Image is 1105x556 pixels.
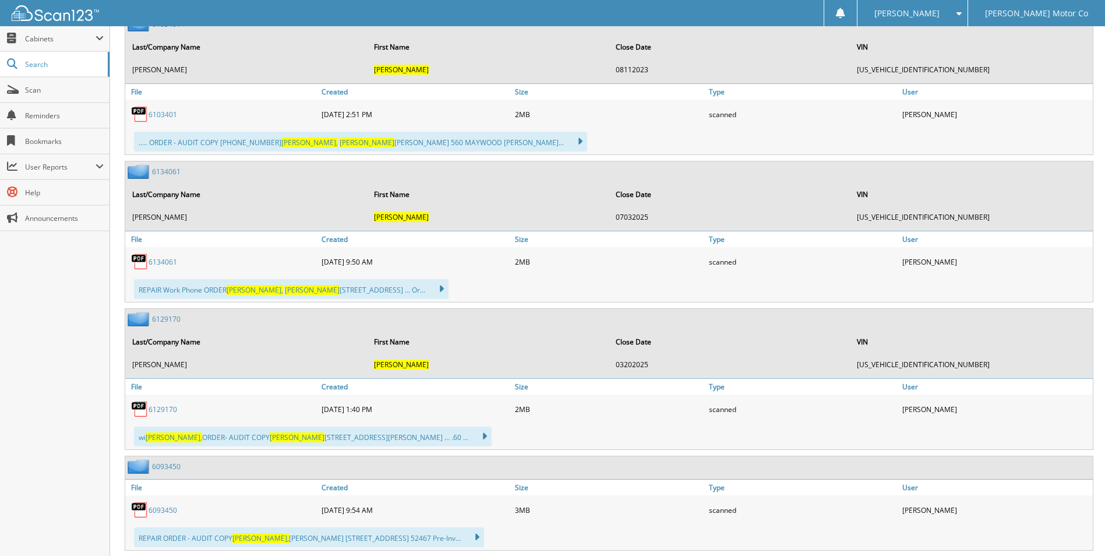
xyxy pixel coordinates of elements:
[512,103,705,126] div: 2MB
[126,35,367,59] th: Last/Company Name
[149,257,177,267] a: 6134061
[128,312,152,326] img: folder2.png
[152,167,181,177] a: 6134061
[706,379,899,395] a: Type
[146,432,202,442] span: [PERSON_NAME],
[25,162,96,172] span: User Reports
[134,279,449,299] div: REPAIR Work Phone ORDER [STREET_ADDRESS] ... Or...
[319,397,512,421] div: [DATE] 1:40 PM
[25,59,102,69] span: Search
[25,111,104,121] span: Reminders
[610,330,850,354] th: Close Date
[12,5,99,21] img: scan123-logo-white.svg
[899,379,1093,395] a: User
[319,379,512,395] a: Created
[874,10,940,17] span: [PERSON_NAME]
[706,84,899,100] a: Type
[851,60,1092,79] td: [US_VEHICLE_IDENTIFICATION_NUMBER]
[1047,500,1105,556] iframe: Chat Widget
[899,480,1093,495] a: User
[610,60,850,79] td: 08112023
[125,231,319,247] a: File
[851,207,1092,227] td: [US_VEHICLE_IDENTIFICATION_NUMBER]
[126,355,367,374] td: [PERSON_NAME]
[610,355,850,374] td: 03202025
[368,182,609,206] th: First Name
[281,138,338,147] span: [PERSON_NAME],
[368,35,609,59] th: First Name
[610,35,850,59] th: Close Date
[706,250,899,273] div: scanned
[134,427,492,446] div: wi ORDER- AUDIT COPY [STREET_ADDRESS][PERSON_NAME] ... .60 ...
[512,397,705,421] div: 2MB
[610,207,850,227] td: 07032025
[125,480,319,495] a: File
[706,103,899,126] div: scanned
[851,330,1092,354] th: VIN
[131,501,149,519] img: PDF.png
[227,285,283,295] span: [PERSON_NAME],
[319,250,512,273] div: [DATE] 9:50 AM
[512,231,705,247] a: Size
[126,330,367,354] th: Last/Company Name
[126,207,367,227] td: [PERSON_NAME]
[25,34,96,44] span: Cabinets
[25,85,104,95] span: Scan
[232,533,289,543] span: [PERSON_NAME],
[319,480,512,495] a: Created
[899,498,1093,522] div: [PERSON_NAME]
[374,65,429,75] span: [PERSON_NAME]
[512,498,705,522] div: 3MB
[374,360,429,370] span: [PERSON_NAME]
[134,132,587,152] div: ..... ORDER - AUDIT COPY [PHONE_NUMBER] [PERSON_NAME] 560 MAYWOOD [PERSON_NAME]...
[706,397,899,421] div: scanned
[131,400,149,418] img: PDF.png
[851,355,1092,374] td: [US_VEHICLE_IDENTIFICATION_NUMBER]
[340,138,394,147] span: [PERSON_NAME]
[512,84,705,100] a: Size
[368,330,609,354] th: First Name
[25,188,104,198] span: Help
[512,379,705,395] a: Size
[512,480,705,495] a: Size
[131,105,149,123] img: PDF.png
[319,498,512,522] div: [DATE] 9:54 AM
[899,397,1093,421] div: [PERSON_NAME]
[899,103,1093,126] div: [PERSON_NAME]
[125,84,319,100] a: File
[706,498,899,522] div: scanned
[149,505,177,515] a: 6093450
[134,527,484,547] div: REPAIR ORDER - AUDIT COPY [PERSON_NAME] [STREET_ADDRESS] 52467 Pre-Inv...
[126,182,367,206] th: Last/Company Name
[128,459,152,474] img: folder2.png
[152,314,181,324] a: 6129170
[319,231,512,247] a: Created
[985,10,1088,17] span: [PERSON_NAME] Motor Co
[851,35,1092,59] th: VIN
[319,84,512,100] a: Created
[285,285,340,295] span: [PERSON_NAME]
[131,253,149,270] img: PDF.png
[152,462,181,471] a: 6093450
[899,84,1093,100] a: User
[610,182,850,206] th: Close Date
[270,432,324,442] span: [PERSON_NAME]
[149,110,177,119] a: 6103401
[706,480,899,495] a: Type
[128,164,152,179] img: folder2.png
[126,60,367,79] td: [PERSON_NAME]
[706,231,899,247] a: Type
[512,250,705,273] div: 2MB
[374,212,429,222] span: [PERSON_NAME]
[319,103,512,126] div: [DATE] 2:51 PM
[899,231,1093,247] a: User
[149,404,177,414] a: 6129170
[851,182,1092,206] th: VIN
[899,250,1093,273] div: [PERSON_NAME]
[25,213,104,223] span: Announcements
[125,379,319,395] a: File
[25,136,104,146] span: Bookmarks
